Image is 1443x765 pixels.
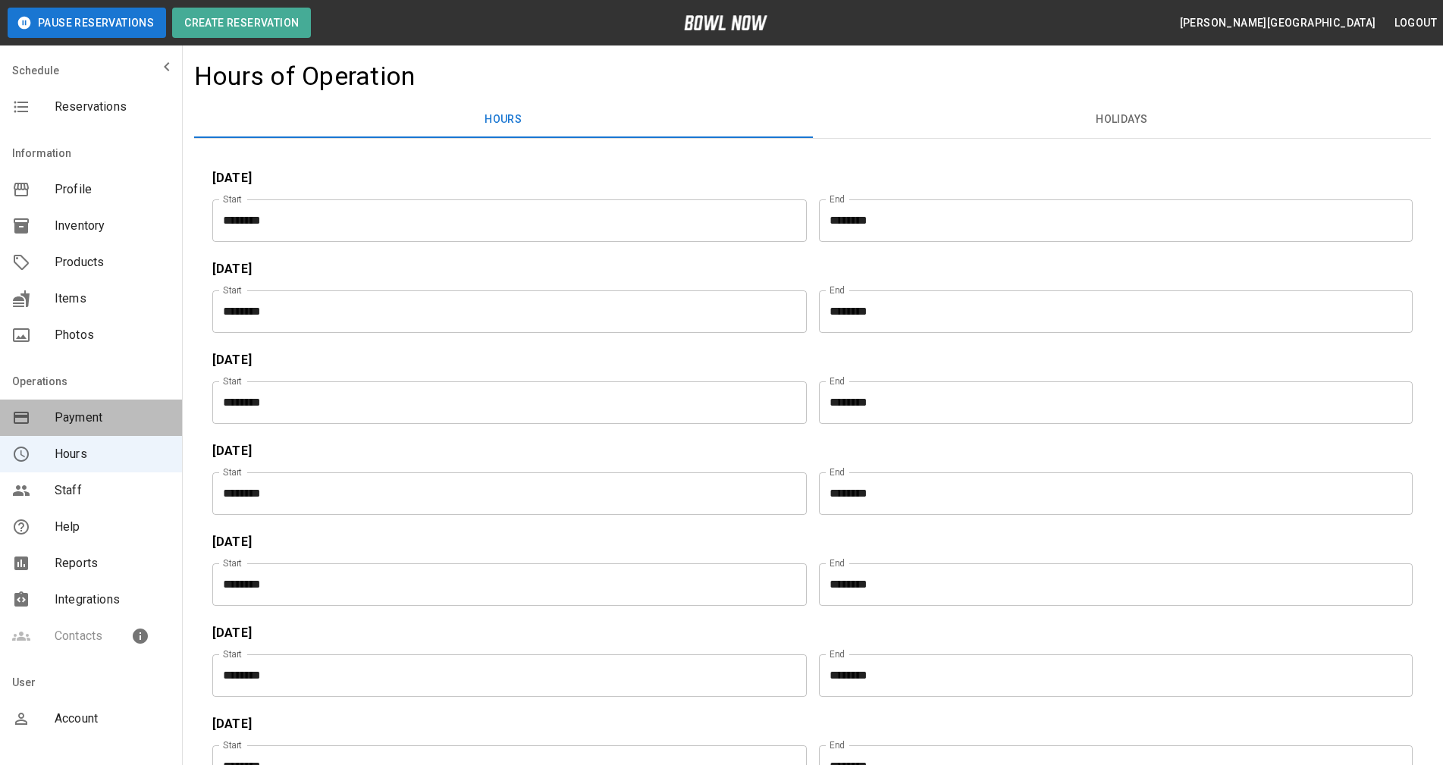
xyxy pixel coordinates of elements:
button: Holidays [813,102,1432,138]
input: Choose time, selected time is 9:00 AM [819,290,1403,333]
label: Start [223,375,242,387]
button: [PERSON_NAME][GEOGRAPHIC_DATA] [1174,9,1382,37]
input: Choose time, selected time is 8:00 PM [819,563,1403,606]
label: Start [223,647,242,660]
input: Choose time, selected time is 10:00 AM [819,654,1403,697]
input: Choose time, selected time is 6:00 PM [819,472,1403,515]
input: Choose time, selected time is 3:00 PM [212,563,796,606]
span: Photos [55,326,170,344]
label: Start [223,557,242,569]
span: Payment [55,409,170,427]
h4: Hours of Operation [194,61,416,92]
span: Staff [55,481,170,500]
label: Start [223,466,242,478]
span: Reports [55,554,170,572]
button: Pause Reservations [8,8,166,38]
span: Hours [55,445,170,463]
span: Items [55,290,170,308]
input: Choose time, selected time is 3:00 PM [212,381,796,424]
span: Account [55,710,170,728]
input: Choose time, selected time is 8:00 PM [819,199,1403,242]
label: End [830,738,845,751]
input: Choose time, selected time is 12:00 PM [212,472,796,515]
p: [DATE] [212,624,1413,642]
span: Integrations [55,591,170,609]
p: [DATE] [212,533,1413,551]
p: [DATE] [212,351,1413,369]
label: Start [223,193,242,205]
img: logo [684,15,767,30]
button: Logout [1388,9,1443,37]
p: [DATE] [212,715,1413,733]
span: Profile [55,180,170,199]
label: Start [223,738,242,751]
label: Start [223,284,242,296]
span: Inventory [55,217,170,235]
span: Help [55,518,170,536]
span: Products [55,253,170,271]
p: [DATE] [212,260,1413,278]
p: [DATE] [212,169,1413,187]
span: Reservations [55,98,170,116]
input: Choose time, selected time is 3:00 PM [212,654,796,697]
input: Choose time, selected time is 10:00 AM [819,381,1403,424]
p: [DATE] [212,442,1413,460]
label: End [830,193,845,205]
label: End [830,466,845,478]
label: End [830,557,845,569]
label: End [830,284,845,296]
label: End [830,647,845,660]
label: End [830,375,845,387]
button: Create Reservation [172,8,311,38]
input: Choose time, selected time is 12:00 PM [212,199,796,242]
button: Hours [194,102,813,138]
div: basic tabs example [194,102,1431,138]
input: Choose time, selected time is 3:00 PM [212,290,796,333]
